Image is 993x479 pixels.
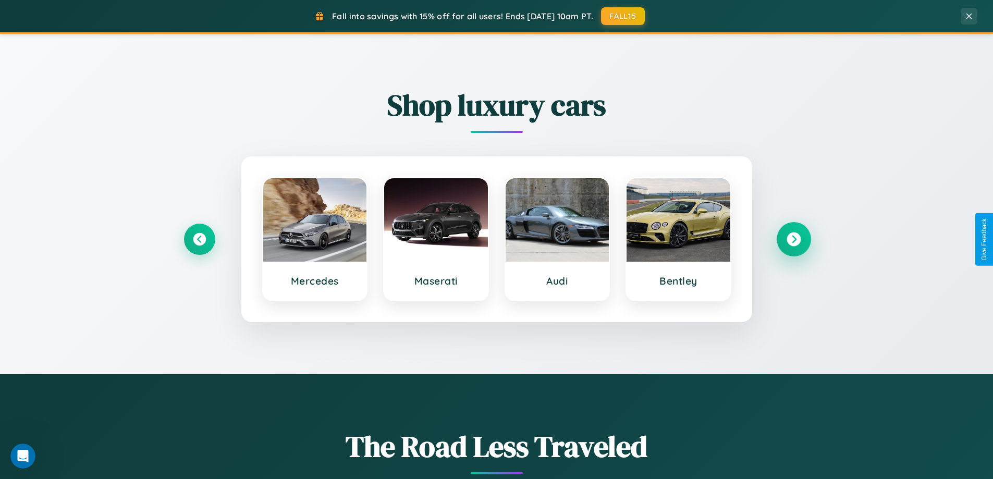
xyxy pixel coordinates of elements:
h3: Maserati [395,275,477,287]
h2: Shop luxury cars [184,85,810,125]
button: FALL15 [601,7,645,25]
iframe: Intercom live chat [10,444,35,469]
h3: Mercedes [274,275,357,287]
h3: Audi [516,275,599,287]
span: Fall into savings with 15% off for all users! Ends [DATE] 10am PT. [332,11,593,21]
h1: The Road Less Traveled [184,426,810,466]
div: Give Feedback [980,218,988,261]
h3: Bentley [637,275,720,287]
